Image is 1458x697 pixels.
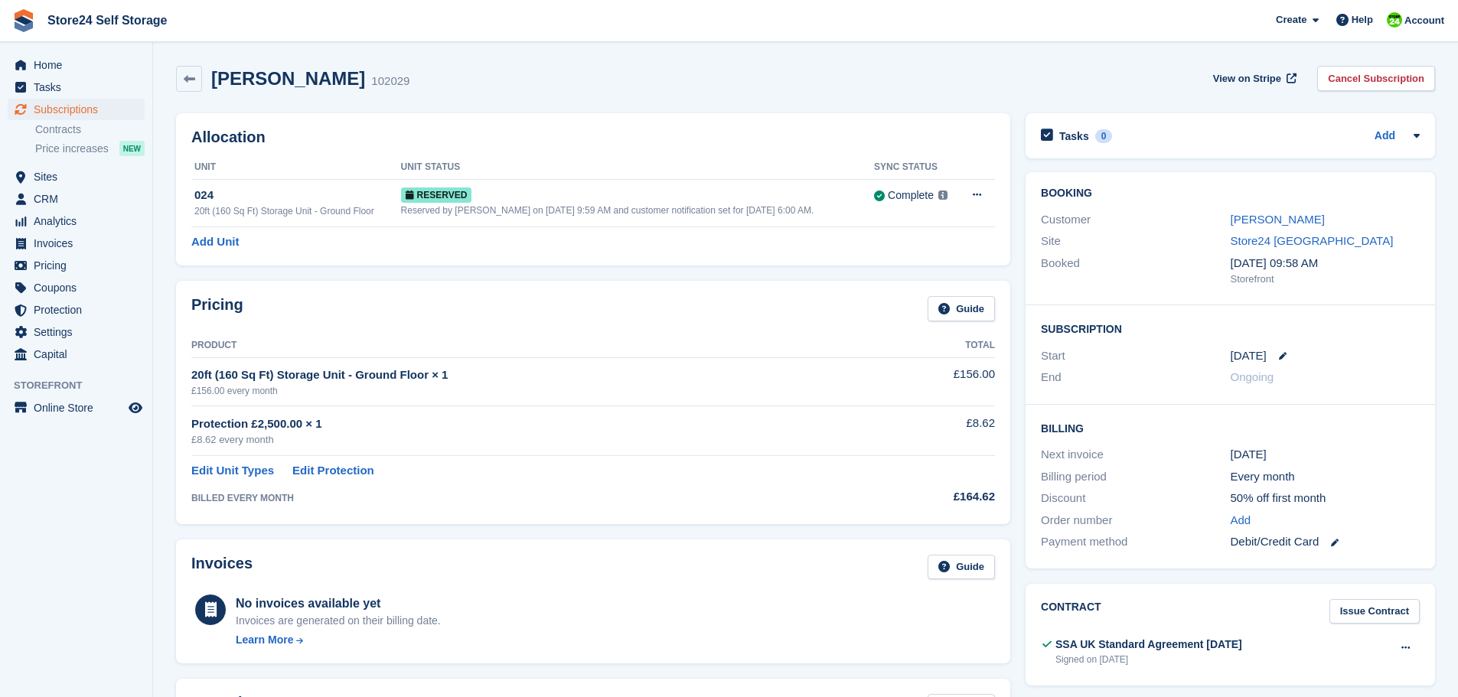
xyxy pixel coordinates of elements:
span: Create [1276,12,1306,28]
img: stora-icon-8386f47178a22dfd0bd8f6a31ec36ba5ce8667c1dd55bd0f319d3a0aa187defe.svg [12,9,35,32]
div: Site [1041,233,1230,250]
a: Learn More [236,632,441,648]
th: Total [883,334,995,358]
div: End [1041,369,1230,386]
div: Discount [1041,490,1230,507]
a: menu [8,277,145,298]
td: £8.62 [883,406,995,456]
div: £156.00 every month [191,384,883,398]
span: View on Stripe [1213,71,1281,86]
h2: Allocation [191,129,995,146]
span: Ongoing [1231,370,1274,383]
div: Learn More [236,632,293,648]
a: Preview store [126,399,145,417]
div: [DATE] 09:58 AM [1231,255,1420,272]
div: Debit/Credit Card [1231,533,1420,551]
a: Guide [928,555,995,580]
h2: Booking [1041,187,1420,200]
a: menu [8,397,145,419]
a: [PERSON_NAME] [1231,213,1325,226]
th: Unit [191,155,401,180]
div: Order number [1041,512,1230,529]
div: Signed on [DATE] [1055,653,1242,666]
h2: Contract [1041,599,1101,624]
div: 20ft (160 Sq Ft) Storage Unit - Ground Floor [194,204,401,218]
a: Contracts [35,122,145,137]
span: Reserved [401,187,472,203]
a: menu [8,188,145,210]
div: NEW [119,141,145,156]
div: Reserved by [PERSON_NAME] on [DATE] 9:59 AM and customer notification set for [DATE] 6:00 AM. [401,204,875,217]
div: Billing period [1041,468,1230,486]
span: Online Store [34,397,126,419]
div: £164.62 [883,488,995,506]
a: menu [8,166,145,187]
td: £156.00 [883,357,995,405]
div: Start [1041,347,1230,365]
div: Payment method [1041,533,1230,551]
th: Product [191,334,883,358]
a: menu [8,255,145,276]
a: Edit Protection [292,462,374,480]
div: Every month [1231,468,1420,486]
span: Protection [34,299,126,321]
span: Price increases [35,142,109,156]
div: Invoices are generated on their billing date. [236,613,441,629]
span: Account [1404,13,1444,28]
a: Add [1375,128,1395,145]
a: Store24 Self Storage [41,8,174,33]
div: BILLED EVERY MONTH [191,491,883,505]
div: Protection £2,500.00 × 1 [191,415,883,433]
div: Complete [888,187,934,204]
div: 50% off first month [1231,490,1420,507]
span: Storefront [14,378,152,393]
div: 0 [1095,129,1113,143]
div: 024 [194,187,401,204]
div: Storefront [1231,272,1420,287]
a: menu [8,77,145,98]
time: 2025-08-30 00:00:00 UTC [1231,347,1267,365]
a: Add Unit [191,233,239,251]
a: Issue Contract [1329,599,1420,624]
a: menu [8,54,145,76]
a: Guide [928,296,995,321]
span: CRM [34,188,126,210]
div: 20ft (160 Sq Ft) Storage Unit - Ground Floor × 1 [191,366,883,384]
a: menu [8,344,145,365]
span: Capital [34,344,126,365]
a: Store24 [GEOGRAPHIC_DATA] [1231,234,1394,247]
span: Analytics [34,210,126,232]
th: Sync Status [874,155,958,180]
a: menu [8,321,145,343]
div: Customer [1041,211,1230,229]
span: Invoices [34,233,126,254]
span: Home [34,54,126,76]
a: Cancel Subscription [1317,66,1435,91]
div: SSA UK Standard Agreement [DATE] [1055,637,1242,653]
div: [DATE] [1231,446,1420,464]
h2: Subscription [1041,321,1420,336]
th: Unit Status [401,155,875,180]
span: Pricing [34,255,126,276]
span: Settings [34,321,126,343]
h2: Invoices [191,555,253,580]
div: Booked [1041,255,1230,287]
h2: Pricing [191,296,243,321]
span: Coupons [34,277,126,298]
img: icon-info-grey-7440780725fd019a000dd9b08b2336e03edf1995a4989e88bcd33f0948082b44.svg [938,191,948,200]
a: Edit Unit Types [191,462,274,480]
span: Sites [34,166,126,187]
h2: Billing [1041,420,1420,435]
a: menu [8,210,145,232]
a: menu [8,233,145,254]
h2: Tasks [1059,129,1089,143]
div: No invoices available yet [236,594,441,613]
a: View on Stripe [1207,66,1300,91]
span: Help [1352,12,1373,28]
h2: [PERSON_NAME] [211,68,365,89]
a: menu [8,99,145,120]
div: £8.62 every month [191,432,883,448]
a: Price increases NEW [35,140,145,157]
img: Robert Sears [1387,12,1402,28]
span: Subscriptions [34,99,126,120]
